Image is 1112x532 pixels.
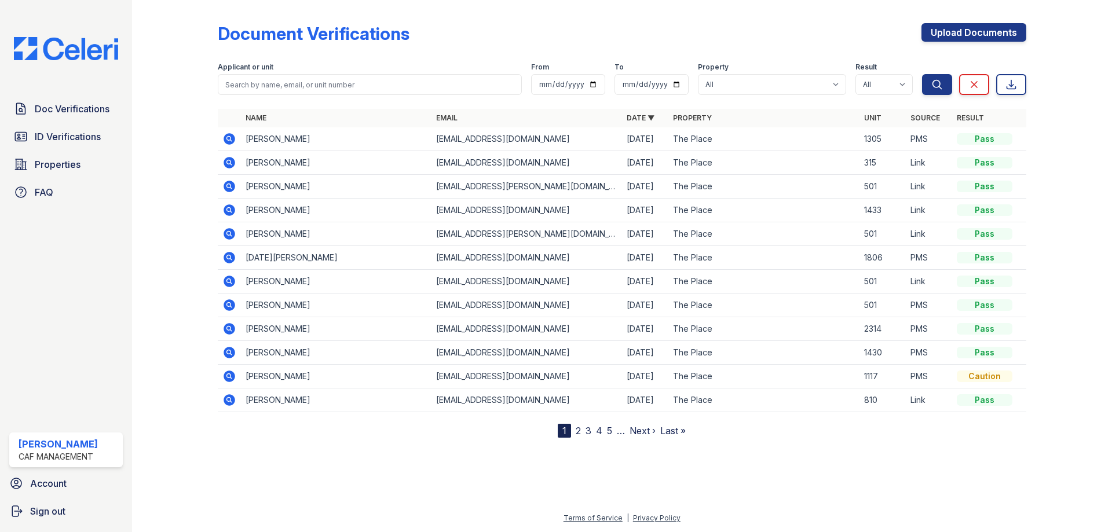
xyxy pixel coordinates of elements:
td: The Place [668,222,859,246]
a: 3 [586,425,591,436]
td: PMS [906,246,952,270]
td: The Place [668,317,859,341]
td: Link [906,222,952,246]
td: [EMAIL_ADDRESS][PERSON_NAME][DOMAIN_NAME] [431,175,622,199]
div: Document Verifications [218,23,409,44]
td: 1305 [859,127,906,151]
span: ID Verifications [35,130,101,144]
td: [DATE] [622,388,668,412]
span: Account [30,476,67,490]
a: Source [910,113,940,122]
td: [DATE] [622,270,668,293]
td: [EMAIL_ADDRESS][PERSON_NAME][DOMAIN_NAME] [431,222,622,246]
td: [PERSON_NAME] [241,270,431,293]
label: To [614,63,624,72]
a: Property [673,113,712,122]
td: [EMAIL_ADDRESS][DOMAIN_NAME] [431,365,622,388]
span: FAQ [35,185,53,199]
td: PMS [906,341,952,365]
a: Privacy Policy [633,513,681,522]
div: Caution [957,370,1012,382]
td: The Place [668,365,859,388]
td: 1433 [859,199,906,222]
td: 315 [859,151,906,175]
label: Result [855,63,877,72]
a: 2 [576,425,581,436]
label: Property [698,63,729,72]
td: PMS [906,317,952,341]
span: Doc Verifications [35,102,109,116]
a: Result [957,113,984,122]
td: The Place [668,199,859,222]
td: [DATE] [622,151,668,175]
img: CE_Logo_Blue-a8612792a0a2168367f1c8372b55b34899dd931a85d93a1a3d3e32e68fde9ad4.png [5,37,127,60]
div: Pass [957,394,1012,406]
div: Pass [957,133,1012,145]
div: Pass [957,252,1012,263]
td: The Place [668,151,859,175]
a: 5 [607,425,612,436]
a: Doc Verifications [9,97,123,120]
td: [DATE][PERSON_NAME] [241,246,431,270]
a: ID Verifications [9,125,123,148]
td: [PERSON_NAME] [241,293,431,317]
div: CAF Management [19,451,98,463]
td: [PERSON_NAME] [241,317,431,341]
td: [DATE] [622,317,668,341]
td: Link [906,199,952,222]
td: The Place [668,246,859,270]
td: [PERSON_NAME] [241,199,431,222]
span: Sign out [30,504,65,518]
td: [EMAIL_ADDRESS][DOMAIN_NAME] [431,388,622,412]
td: [DATE] [622,246,668,270]
td: The Place [668,293,859,317]
a: Sign out [5,500,127,523]
a: Account [5,472,127,495]
td: 1806 [859,246,906,270]
td: 1117 [859,365,906,388]
td: Link [906,151,952,175]
td: [DATE] [622,222,668,246]
td: 501 [859,222,906,246]
td: 1430 [859,341,906,365]
td: [PERSON_NAME] [241,175,431,199]
td: [EMAIL_ADDRESS][DOMAIN_NAME] [431,317,622,341]
td: [PERSON_NAME] [241,222,431,246]
a: Last » [660,425,686,436]
label: Applicant or unit [218,63,273,72]
div: Pass [957,157,1012,168]
td: [EMAIL_ADDRESS][DOMAIN_NAME] [431,151,622,175]
td: [EMAIL_ADDRESS][DOMAIN_NAME] [431,127,622,151]
td: The Place [668,175,859,199]
div: Pass [957,181,1012,192]
td: PMS [906,365,952,388]
td: 501 [859,293,906,317]
td: [PERSON_NAME] [241,127,431,151]
td: [DATE] [622,365,668,388]
td: 501 [859,175,906,199]
td: The Place [668,270,859,293]
td: [PERSON_NAME] [241,365,431,388]
span: … [617,424,625,438]
td: [PERSON_NAME] [241,341,431,365]
td: PMS [906,127,952,151]
a: 4 [596,425,602,436]
td: [DATE] [622,127,668,151]
td: Link [906,388,952,412]
div: Pass [957,347,1012,358]
td: 810 [859,388,906,412]
td: [DATE] [622,199,668,222]
td: [PERSON_NAME] [241,151,431,175]
a: Properties [9,153,123,176]
td: [DATE] [622,293,668,317]
label: From [531,63,549,72]
td: [EMAIL_ADDRESS][DOMAIN_NAME] [431,246,622,270]
td: The Place [668,341,859,365]
div: [PERSON_NAME] [19,437,98,451]
td: Link [906,270,952,293]
div: Pass [957,276,1012,287]
div: Pass [957,323,1012,335]
a: Next › [630,425,656,436]
span: Properties [35,157,81,171]
td: [DATE] [622,175,668,199]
